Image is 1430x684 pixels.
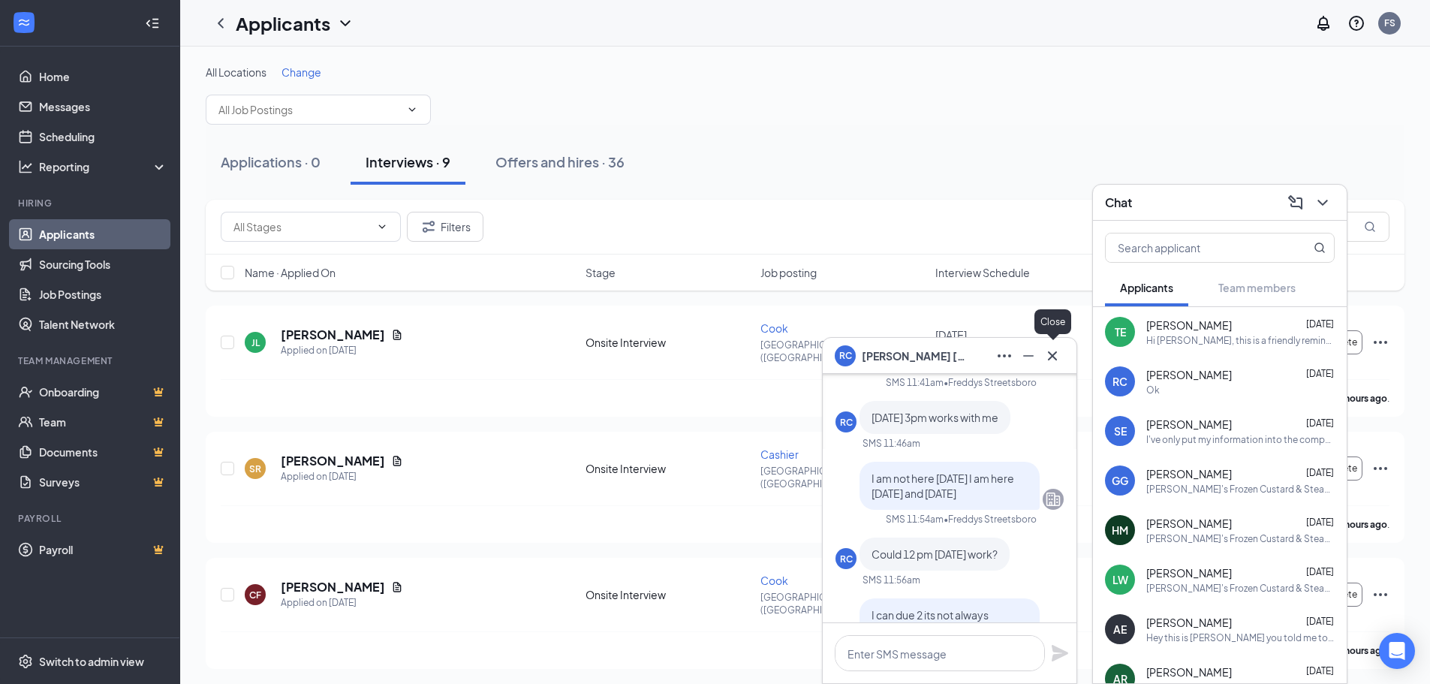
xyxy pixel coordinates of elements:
div: TE [1115,324,1126,339]
svg: ChevronLeft [212,14,230,32]
svg: ChevronDown [376,221,388,233]
div: I've only put my information into the computer before it crashed [1146,433,1335,446]
div: Payroll [18,512,164,525]
span: Stage [586,265,616,280]
span: [PERSON_NAME] [1146,664,1232,679]
span: [PERSON_NAME] [1146,615,1232,630]
div: JL [251,336,260,349]
svg: WorkstreamLogo [17,15,32,30]
span: [DATE] [1306,368,1334,379]
span: [DATE] [1306,318,1334,330]
div: SMS 11:46am [863,437,920,450]
span: [PERSON_NAME] [PERSON_NAME] [862,348,967,364]
span: All Locations [206,65,266,79]
span: Cook [760,574,788,587]
span: [DATE] 3pm works with me [872,411,998,424]
b: 20 hours ago [1332,645,1387,656]
p: [GEOGRAPHIC_DATA] ([GEOGRAPHIC_DATA]) [760,339,926,364]
span: Cook [760,321,788,335]
a: Sourcing Tools [39,249,167,279]
svg: Ellipses [1371,333,1389,351]
span: [DATE] [1306,517,1334,528]
span: [PERSON_NAME] [1146,318,1232,333]
button: Cross [1040,344,1064,368]
span: Team members [1218,281,1296,294]
span: [DATE] [1306,417,1334,429]
span: Change [281,65,321,79]
div: Onsite Interview [586,587,751,602]
svg: Notifications [1314,14,1332,32]
div: [DATE] [935,327,1101,357]
button: ChevronDown [1311,191,1335,215]
span: • Freddys Streetsboro [944,513,1037,526]
div: Hiring [18,197,164,209]
h1: Applicants [236,11,330,36]
div: LW [1112,572,1128,587]
div: SE [1114,423,1127,438]
div: Switch to admin view [39,654,144,669]
div: SMS 11:41am [886,376,944,389]
div: Close [1034,309,1071,334]
div: Applied on [DATE] [281,469,403,484]
button: Minimize [1016,344,1040,368]
span: [PERSON_NAME] [1146,516,1232,531]
span: [DATE] [1306,665,1334,676]
a: Talent Network [39,309,167,339]
span: Interview Schedule [935,265,1030,280]
div: SMS 11:56am [863,574,920,586]
div: Ok [1146,384,1160,396]
div: SR [249,463,261,475]
span: [PERSON_NAME] [1146,417,1232,432]
div: [PERSON_NAME]'s Frozen Custard & Steakburgers is so excited for you to join our team! Do you know... [1146,532,1335,545]
h5: [PERSON_NAME] [281,579,385,595]
div: Reporting [39,159,168,174]
div: GG [1112,473,1128,488]
svg: MagnifyingGlass [1364,221,1376,233]
svg: ChevronDown [1314,194,1332,212]
h5: [PERSON_NAME] [281,327,385,343]
span: • Freddys Streetsboro [944,376,1037,389]
a: Scheduling [39,122,167,152]
div: Offers and hires · 36 [495,152,625,171]
a: Messages [39,92,167,122]
a: Home [39,62,167,92]
span: Job posting [760,265,817,280]
div: Applied on [DATE] [281,595,403,610]
div: Hey this is [PERSON_NAME] you told me to come in [DATE] at 3 but I won't be able to come in [DATE... [1146,631,1335,644]
svg: Ellipses [1371,460,1389,478]
span: [DATE] [1306,467,1334,478]
a: Applicants [39,219,167,249]
span: [DATE] [1306,566,1334,577]
svg: QuestionInfo [1347,14,1365,32]
svg: Document [391,455,403,467]
div: Hi [PERSON_NAME], this is a friendly reminder. Please select a meeting time slot for your Cook ap... [1146,334,1335,347]
svg: Collapse [145,16,160,31]
span: I can due 2 its not always possible to interview during lunch [872,608,1005,652]
div: Applications · 0 [221,152,321,171]
svg: ChevronDown [406,104,418,116]
b: 8 hours ago [1338,393,1387,404]
div: HM [1112,523,1128,538]
svg: Filter [420,218,438,236]
button: Ellipses [992,344,1016,368]
div: Interviews · 9 [366,152,450,171]
div: Applied on [DATE] [281,343,403,358]
button: Plane [1051,644,1069,662]
span: Name · Applied On [245,265,336,280]
a: OnboardingCrown [39,377,167,407]
div: Onsite Interview [586,461,751,476]
div: Team Management [18,354,164,367]
svg: Ellipses [995,347,1013,365]
span: [PERSON_NAME] [1146,367,1232,382]
div: [PERSON_NAME]'s Frozen Custard & Steakburgers is so excited for you to join our team! Do you know... [1146,483,1335,496]
h5: [PERSON_NAME] [281,453,385,469]
span: [PERSON_NAME] [1146,565,1232,580]
a: Job Postings [39,279,167,309]
input: Search applicant [1106,234,1284,262]
svg: Document [391,581,403,593]
div: AE [1113,622,1127,637]
p: [GEOGRAPHIC_DATA] ([GEOGRAPHIC_DATA]) [760,591,926,616]
svg: Document [391,329,403,341]
span: Cashier [760,447,799,461]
